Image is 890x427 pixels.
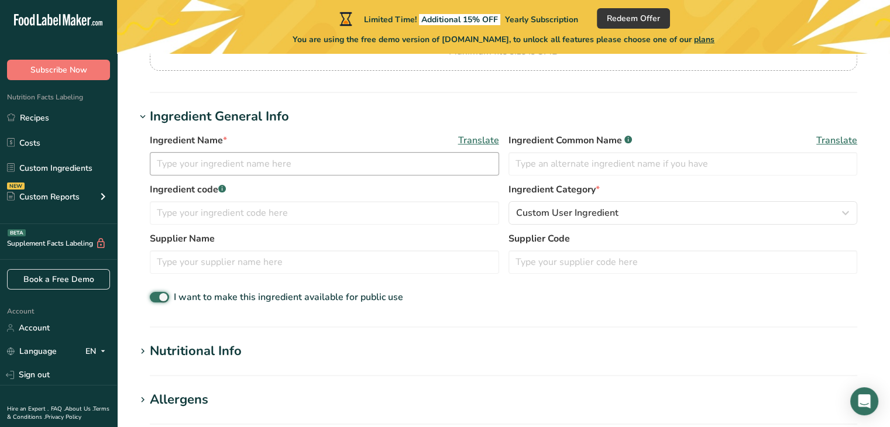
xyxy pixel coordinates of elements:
[508,152,858,175] input: Type an alternate ingredient name if you have
[7,191,80,203] div: Custom Reports
[30,64,87,76] span: Subscribe Now
[516,206,618,220] span: Custom User Ingredient
[508,182,858,197] label: Ingredient Category
[174,291,403,304] span: I want to make this ingredient available for public use
[458,133,499,147] span: Translate
[505,14,578,25] span: Yearly Subscription
[7,405,49,413] a: Hire an Expert .
[508,133,632,147] span: Ingredient Common Name
[150,342,242,361] div: Nutritional Info
[508,250,858,274] input: Type your supplier code here
[7,182,25,190] div: NEW
[51,405,65,413] a: FAQ .
[508,201,858,225] button: Custom User Ingredient
[150,107,289,126] div: Ingredient General Info
[419,14,500,25] span: Additional 15% OFF
[597,8,670,29] button: Redeem Offer
[8,229,26,236] div: BETA
[508,232,858,246] label: Supplier Code
[7,60,110,80] button: Subscribe Now
[150,152,499,175] input: Type your ingredient name here
[150,250,499,274] input: Type your supplier name here
[816,133,857,147] span: Translate
[85,345,110,359] div: EN
[7,341,57,361] a: Language
[607,12,660,25] span: Redeem Offer
[150,390,208,409] div: Allergens
[337,12,578,26] div: Limited Time!
[150,133,227,147] span: Ingredient Name
[65,405,93,413] a: About Us .
[694,34,714,45] span: plans
[850,387,878,415] div: Open Intercom Messenger
[7,269,110,290] a: Book a Free Demo
[150,201,499,225] input: Type your ingredient code here
[45,413,81,421] a: Privacy Policy
[293,33,714,46] span: You are using the free demo version of [DOMAIN_NAME], to unlock all features please choose one of...
[7,405,109,421] a: Terms & Conditions .
[150,182,499,197] label: Ingredient code
[150,232,499,246] label: Supplier Name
